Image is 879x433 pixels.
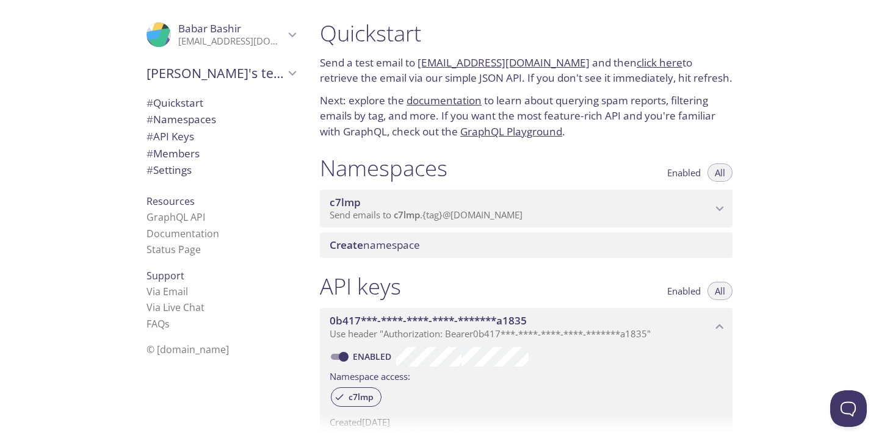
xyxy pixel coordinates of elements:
[146,269,184,282] span: Support
[137,128,305,145] div: API Keys
[146,112,153,126] span: #
[146,163,192,177] span: Settings
[146,243,201,256] a: Status Page
[146,163,153,177] span: #
[707,163,733,182] button: All
[146,317,170,331] a: FAQ
[637,55,682,70] a: click here
[460,124,562,138] a: GraphQL Playground
[394,209,420,221] span: c7lmp
[146,112,216,126] span: Namespaces
[320,190,733,227] div: c7lmp namespace
[165,317,170,331] span: s
[137,111,305,128] div: Namespaces
[146,96,153,110] span: #
[146,146,200,160] span: Members
[137,15,305,55] div: Babar Bashir
[830,390,867,427] iframe: Help Scout Beacon - Open
[146,301,204,314] a: Via Live Chat
[146,129,194,143] span: API Keys
[137,57,305,89] div: Wajeeh's team
[320,232,733,258] div: Create namespace
[146,210,205,224] a: GraphQL API
[330,238,363,252] span: Create
[707,282,733,300] button: All
[178,21,241,35] span: Babar Bashir
[146,65,284,82] span: [PERSON_NAME]'s team
[660,282,708,300] button: Enabled
[351,351,396,362] a: Enabled
[320,55,733,86] p: Send a test email to and then to retrieve the email via our simple JSON API. If you don't see it ...
[320,154,447,182] h1: Namespaces
[320,93,733,140] p: Next: explore the to learn about querying spam reports, filtering emails by tag, and more. If you...
[137,145,305,162] div: Members
[660,163,708,182] button: Enabled
[320,20,733,47] h1: Quickstart
[178,35,284,48] p: [EMAIL_ADDRESS][DOMAIN_NAME]
[341,392,381,403] span: c7lmp
[331,387,382,407] div: c7lmp
[330,367,410,384] label: Namespace access:
[137,95,305,112] div: Quickstart
[320,273,401,300] h1: API keys
[146,343,229,356] span: © [DOMAIN_NAME]
[146,227,219,240] a: Documentation
[146,96,203,110] span: Quickstart
[137,162,305,179] div: Team Settings
[330,209,523,221] span: Send emails to . {tag} @[DOMAIN_NAME]
[418,55,590,70] a: [EMAIL_ADDRESS][DOMAIN_NAME]
[330,195,361,209] span: c7lmp
[407,93,482,107] a: documentation
[146,146,153,160] span: #
[146,285,188,298] a: Via Email
[146,129,153,143] span: #
[330,238,420,252] span: namespace
[146,195,195,208] span: Resources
